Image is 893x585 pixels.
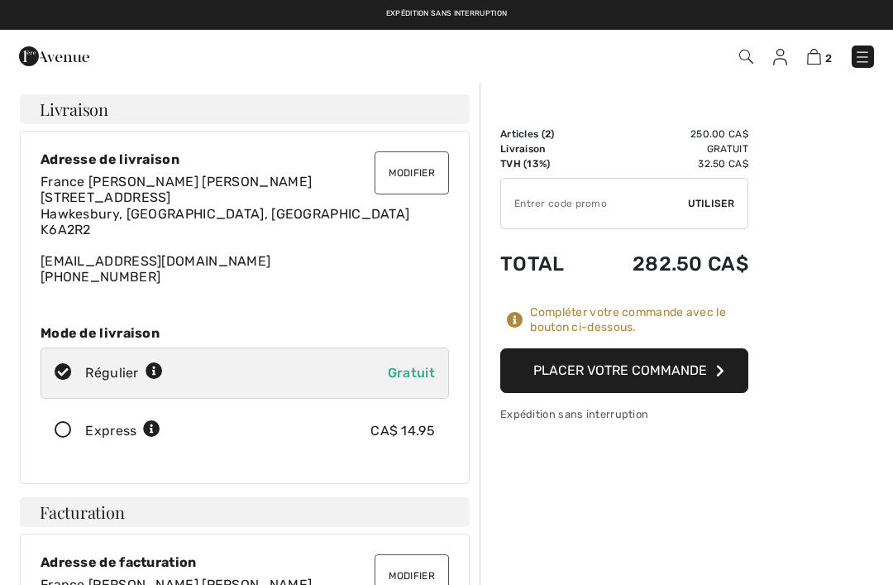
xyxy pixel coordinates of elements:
td: Gratuit [589,141,748,156]
div: Adresse de livraison [41,151,449,167]
div: Expédition sans interruption [500,406,748,422]
td: Total [500,236,589,292]
td: 282.50 CA$ [589,236,748,292]
div: Régulier [85,363,163,383]
button: Modifier [375,151,449,194]
span: 2 [545,128,551,140]
span: 2 [825,52,832,65]
a: 2 [807,46,832,66]
span: Livraison [40,101,108,117]
span: Facturation [40,504,125,520]
img: 1ère Avenue [19,40,89,73]
div: Express [85,421,160,441]
div: CA$ 14.95 [370,421,435,441]
button: Placer votre commande [500,348,748,393]
td: 250.00 CA$ [589,127,748,141]
span: Gratuit [388,365,435,381]
td: Articles ( ) [500,127,589,141]
td: TVH (13%) [500,156,589,171]
img: Mes infos [773,49,787,65]
div: Mode de livraison [41,325,449,341]
div: [EMAIL_ADDRESS][DOMAIN_NAME] [41,174,449,285]
img: Panier d'achat [807,49,821,65]
td: 32.50 CA$ [589,156,748,171]
div: Compléter votre commande avec le bouton ci-dessous. [530,305,748,335]
a: [PHONE_NUMBER] [41,269,160,285]
img: Menu [854,49,871,65]
div: Adresse de facturation [41,554,449,570]
span: [STREET_ADDRESS] Hawkesbury, [GEOGRAPHIC_DATA], [GEOGRAPHIC_DATA] K6A2R2 [41,189,409,237]
input: Code promo [501,179,688,228]
span: France [PERSON_NAME] [PERSON_NAME] [41,174,312,189]
img: Recherche [739,50,753,64]
span: Utiliser [688,196,734,211]
td: Livraison [500,141,589,156]
a: 1ère Avenue [19,47,89,63]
